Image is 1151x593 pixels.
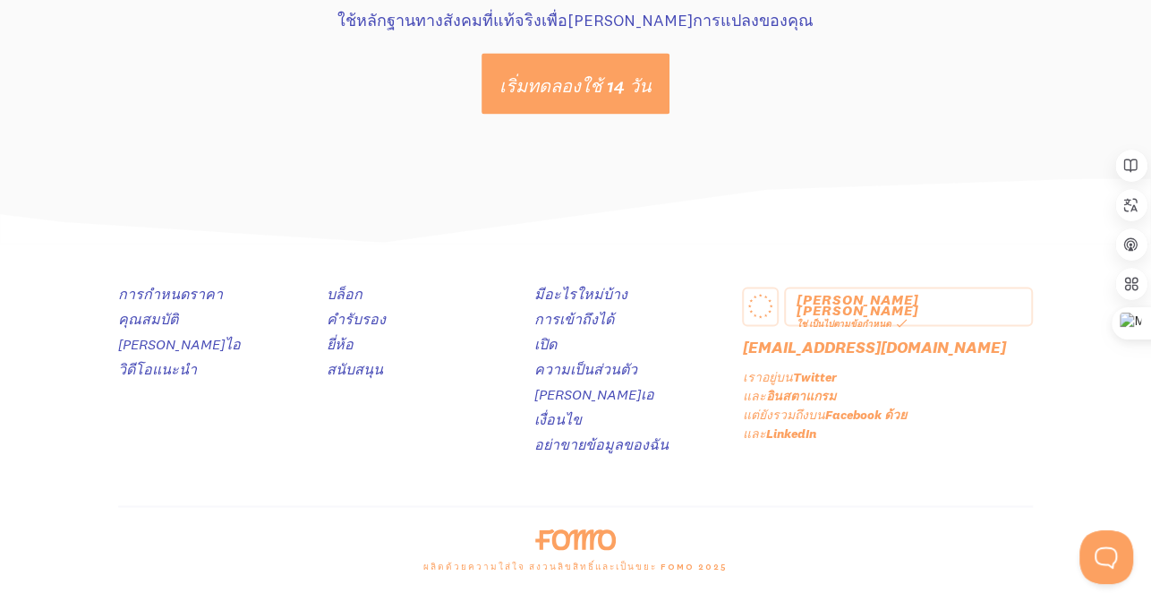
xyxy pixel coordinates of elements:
a: มีอะไรใหม่บ้าง [534,285,627,303]
img: logo_orange.svg [29,29,43,48]
font: ภาพรวมโดเมน [75,116,150,129]
font: ผลิตด้วยความใส่ใจ สงวนลิขสิทธิ์และเป็นขยะ Fomo 2025 [423,560,728,572]
font: โดเมน: [DOMAIN_NAME] [47,56,193,69]
a: อย่าขายข้อมูลของฉัน [534,435,669,453]
img: website_grey.svg [29,52,43,72]
a: Twitter [792,369,836,385]
img: tab_keywords_by_traffic_grey.svg [175,115,190,129]
a: [EMAIL_ADDRESS][DOMAIN_NAME] [742,337,1005,357]
iframe: Help Scout Beacon - เปิด [1079,530,1133,584]
font: เริ่มทดลองใช้ 14 วัน [499,73,652,96]
font: ใช่ เป็นไปตามข้อกำหนด [797,318,891,330]
font: 4.0.25 [94,32,125,46]
a: วิดีโอแนะนำ [118,360,197,378]
a: เงื่อนไข [534,410,582,428]
a: [PERSON_NAME]เอ [534,385,654,403]
a: บล็อก [326,285,362,303]
font: คำหลักตามการเข้าชม [195,116,305,129]
font: และ [742,425,765,442]
a: เปิด [534,335,557,353]
font: แต่ยังรวมถึงบน [742,407,824,423]
a: [PERSON_NAME]ไอ [118,335,241,353]
a: [PERSON_NAME][PERSON_NAME] ใช่ เป็นไปตามข้อกำหนด [784,287,1033,326]
a: ความเป็นส่วนตัว [534,360,637,378]
a: Facebook ด้วย [824,407,906,423]
font: ใช้หลักฐานทางสังคมที่แท้จริงเพื่อ[PERSON_NAME]การแปลงของคุณ [337,10,814,30]
font: และ [742,388,765,404]
a: คำรับรอง [326,310,385,328]
a: ยี่ห้อ [326,335,353,353]
font: [PERSON_NAME][PERSON_NAME] [797,290,919,319]
a: สนับสนุน [326,360,382,378]
img: tab_domain_overview_orange.svg [55,115,70,129]
font: เวอร์ชัน [50,32,94,46]
a: การกำหนดราคา [118,285,223,303]
a: อินสตาแกรม [765,388,835,404]
a: เริ่มทดลองใช้ 14 วัน [482,53,669,115]
a: คุณสมบัติ [118,310,178,328]
img: fomo-logo-orange-8ab935bcb42dfda78e33409a85f7af36b90c658097e6bb5368b87284a318b3da.svg [535,529,615,550]
a: การเข้าถึงได้ [534,310,614,328]
font: เราอยู่บน [742,369,792,385]
a: LinkedIn [765,425,815,442]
